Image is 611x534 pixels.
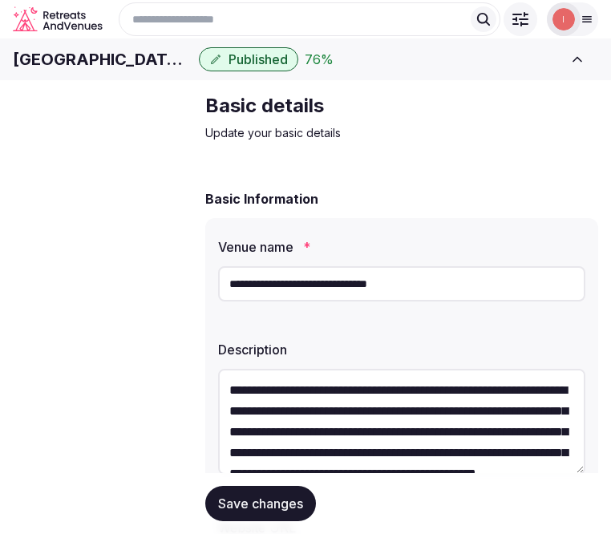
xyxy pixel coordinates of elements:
h2: Basic Information [205,189,318,208]
label: Venue name [218,241,585,253]
div: 76 % [305,50,334,69]
button: Save changes [205,486,316,521]
label: Description [218,343,585,356]
button: 76% [305,50,334,69]
h2: Basic details [205,93,598,119]
p: Update your basic details [205,125,598,141]
h1: [GEOGRAPHIC_DATA] [GEOGRAPHIC_DATA] [13,48,192,71]
a: Visit the homepage [13,6,103,31]
span: Published [229,51,288,67]
button: Toggle sidebar [556,42,598,77]
button: Published [199,47,298,71]
img: Irene Gonzales [552,8,575,30]
svg: Retreats and Venues company logo [13,6,103,31]
span: Save changes [218,496,303,512]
